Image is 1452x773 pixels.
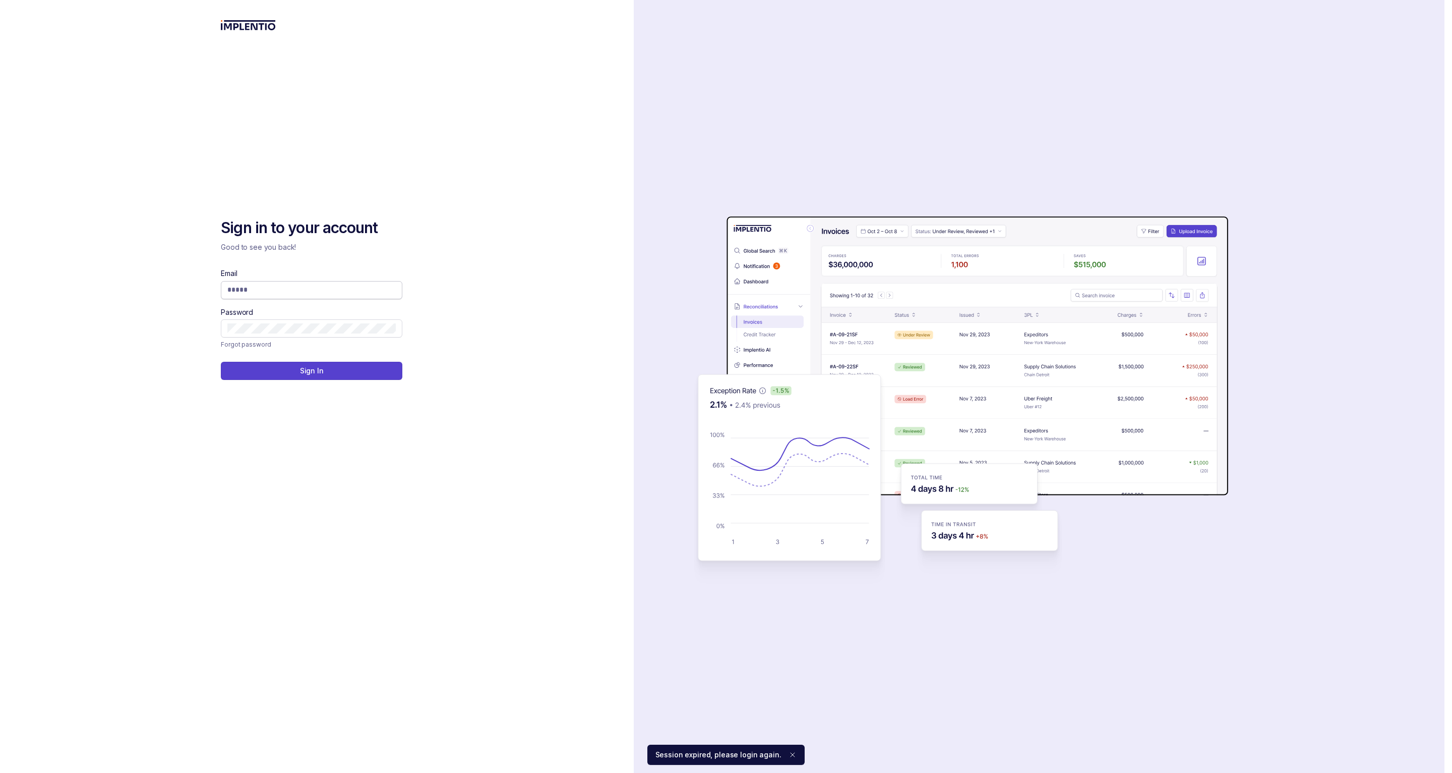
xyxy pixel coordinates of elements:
p: Sign In [300,366,324,376]
button: Sign In [221,362,402,380]
label: Email [221,268,237,279]
a: Link Forgot password [221,340,271,350]
img: logo [221,20,276,30]
h2: Sign in to your account [221,218,402,238]
img: signin-background.svg [662,185,1232,588]
p: Forgot password [221,340,271,350]
label: Password [221,307,253,317]
p: Good to see you back! [221,242,402,252]
p: Session expired, please login again. [655,750,781,760]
